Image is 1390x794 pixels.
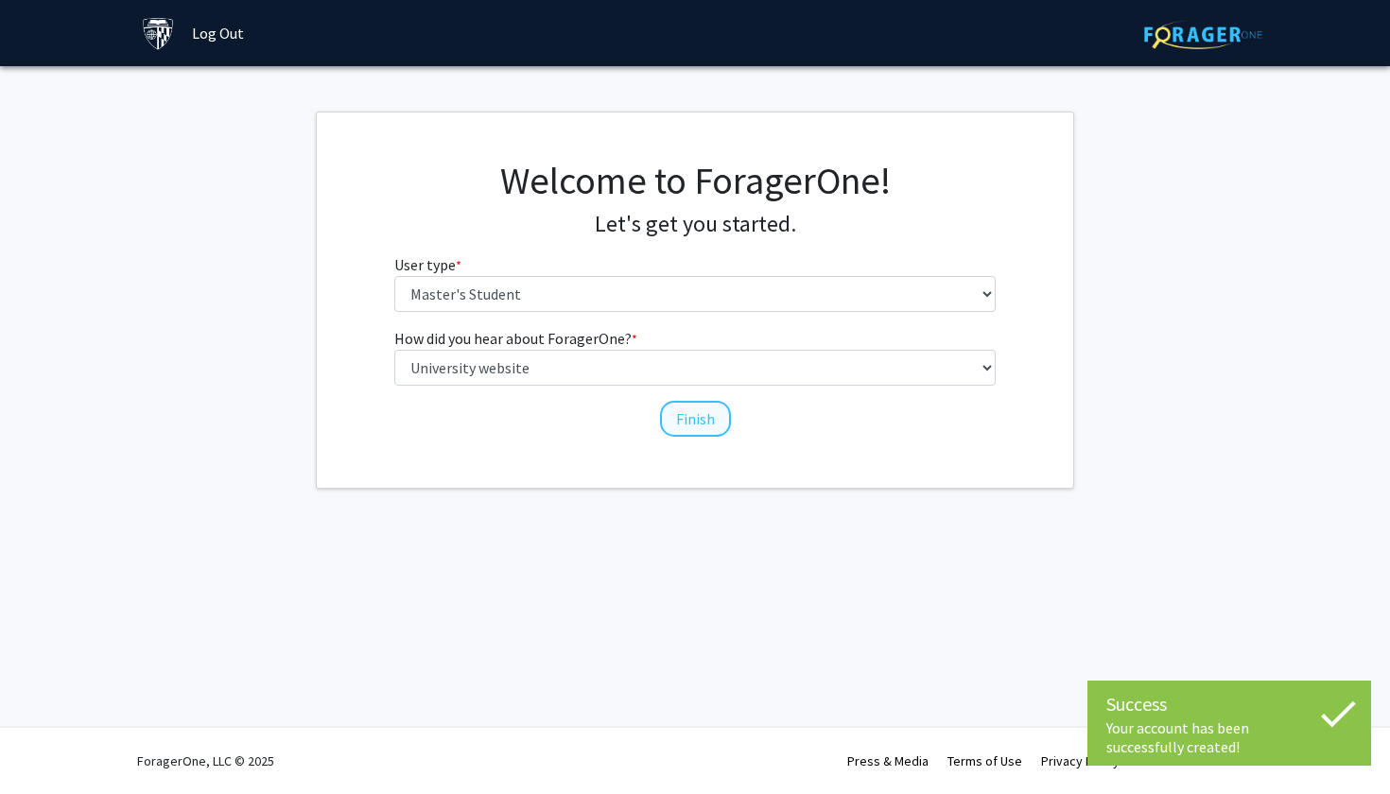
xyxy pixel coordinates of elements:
[394,211,997,238] h4: Let's get you started.
[847,752,929,769] a: Press & Media
[394,253,461,276] label: User type
[947,752,1022,769] a: Terms of Use
[394,158,997,203] h1: Welcome to ForagerOne!
[660,401,731,437] button: Finish
[1106,718,1352,756] div: Your account has been successfully created!
[394,327,637,350] label: How did you hear about ForagerOne?
[142,17,175,50] img: Johns Hopkins University Logo
[1106,690,1352,718] div: Success
[1041,752,1120,769] a: Privacy Policy
[1144,20,1262,49] img: ForagerOne Logo
[14,709,80,780] iframe: Chat
[137,728,274,794] div: ForagerOne, LLC © 2025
